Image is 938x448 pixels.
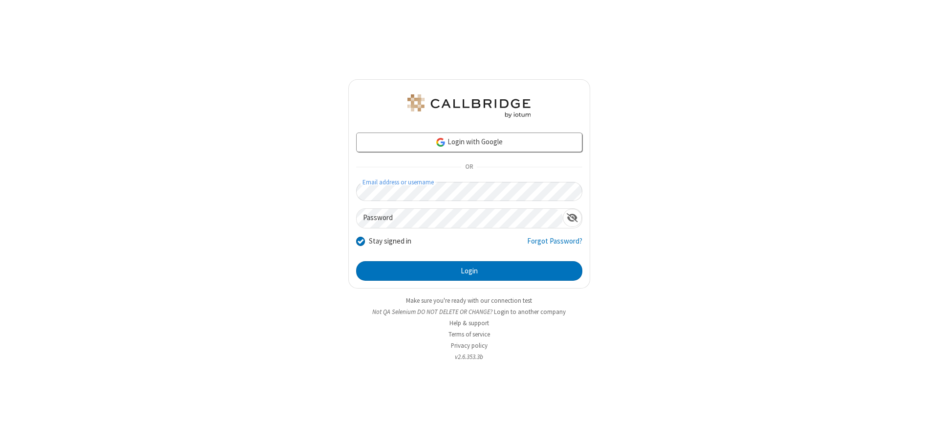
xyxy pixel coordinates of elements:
a: Help & support [449,319,489,327]
li: v2.6.353.3b [348,352,590,361]
button: Login to another company [494,307,566,316]
a: Forgot Password? [527,236,582,254]
a: Login with Google [356,133,582,152]
a: Terms of service [448,330,490,338]
input: Password [357,209,563,228]
img: QA Selenium DO NOT DELETE OR CHANGE [405,94,533,118]
img: google-icon.png [435,137,446,148]
a: Privacy policy [451,341,488,350]
li: Not QA Selenium DO NOT DELETE OR CHANGE? [348,307,590,316]
div: Show password [563,209,582,227]
span: OR [461,160,477,174]
a: Make sure you're ready with our connection test [406,296,532,305]
label: Stay signed in [369,236,411,247]
input: Email address or username [356,182,582,201]
button: Login [356,261,582,281]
